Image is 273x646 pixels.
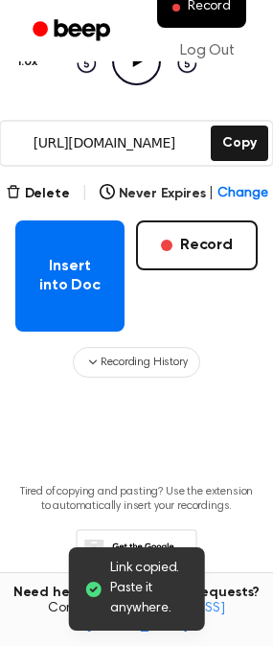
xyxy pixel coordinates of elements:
[101,354,187,371] span: Recording History
[6,184,70,204] button: Delete
[100,184,268,204] button: Never Expires|Change
[73,347,199,378] button: Recording History
[86,602,225,633] a: [EMAIL_ADDRESS][DOMAIN_NAME]
[15,220,125,332] button: Insert into Doc
[81,182,88,205] span: |
[209,184,214,204] span: |
[15,46,44,79] button: 1.0x
[19,12,127,50] a: Beep
[15,485,258,514] p: Tired of copying and pasting? Use the extension to automatically insert your recordings.
[11,601,262,634] span: Contact us
[110,559,190,619] span: Link copied. Paste it anywhere.
[211,126,267,161] button: Copy
[217,184,267,204] span: Change
[161,28,254,74] a: Log Out
[136,220,258,270] button: Record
